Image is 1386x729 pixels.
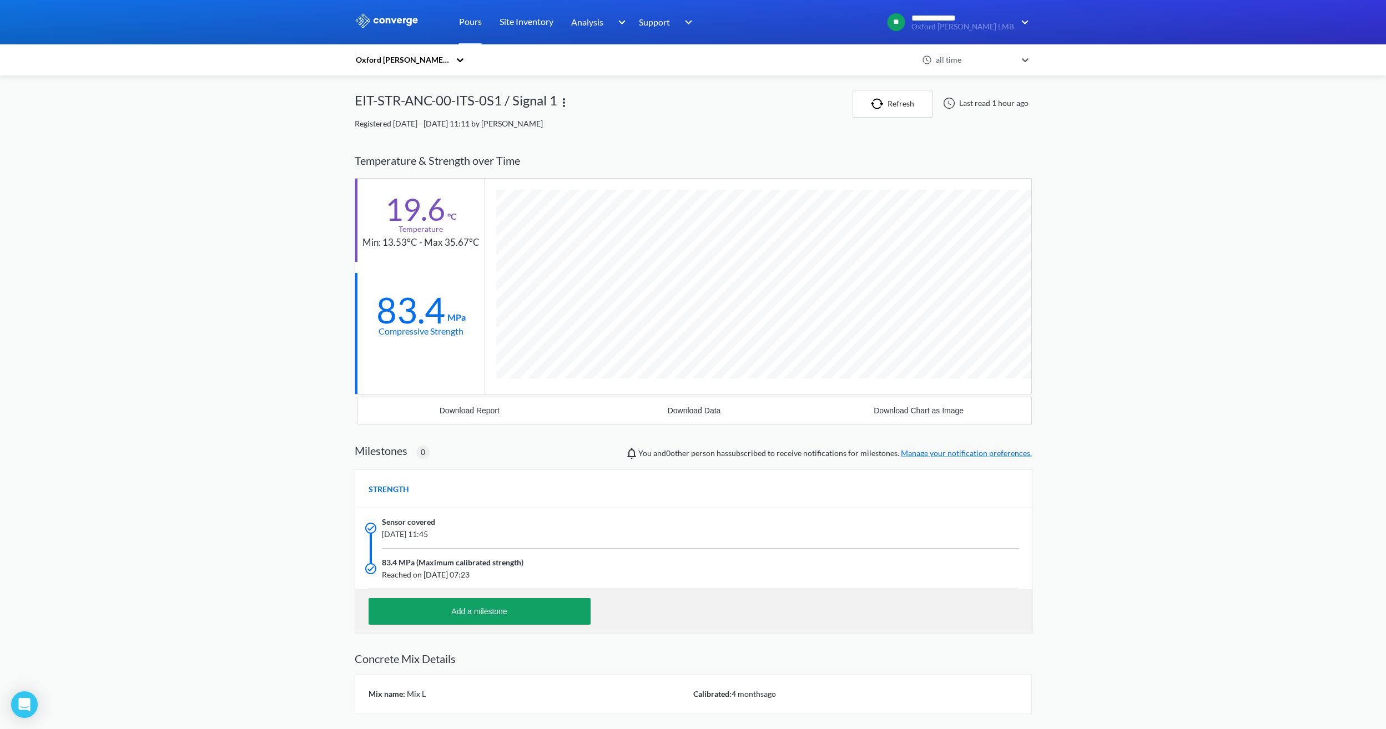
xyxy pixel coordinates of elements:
[933,54,1016,66] div: all time
[853,90,933,118] button: Refresh
[611,16,628,29] img: downArrow.svg
[678,16,695,29] img: downArrow.svg
[668,406,721,415] div: Download Data
[385,195,445,223] div: 19.6
[376,296,445,324] div: 83.4
[874,406,964,415] div: Download Chart as Image
[440,406,500,415] div: Download Report
[625,447,638,460] img: notifications-icon.svg
[405,689,426,698] span: Mix L
[382,556,523,569] span: 83.4 MPa (Maximum calibrated strength)
[355,143,1032,178] div: Temperature & Strength over Time
[937,97,1032,110] div: Last read 1 hour ago
[11,691,38,718] div: Open Intercom Messenger
[355,90,557,118] div: EIT-STR-ANC-00-ITS-0S1 / Signal 1
[399,223,443,235] div: Temperature
[421,446,425,458] span: 0
[901,448,1032,458] a: Manage your notification preferences.
[382,528,885,540] span: [DATE] 11:45
[807,397,1031,424] button: Download Chart as Image
[638,447,1032,459] span: You and person has subscribed to receive notifications for milestones.
[693,689,732,698] span: Calibrated:
[582,397,807,424] button: Download Data
[871,98,888,109] img: icon-refresh.svg
[369,598,591,625] button: Add a milestone
[369,483,409,495] span: STRENGTH
[557,96,571,109] img: more.svg
[666,448,689,458] span: 0 other
[1014,16,1032,29] img: downArrow.svg
[922,55,932,65] img: icon-clock.svg
[911,23,1014,31] span: Oxford [PERSON_NAME] LMB
[369,689,405,698] span: Mix name:
[355,54,450,66] div: Oxford [PERSON_NAME] LMB
[639,15,670,29] span: Support
[355,444,407,457] h2: Milestones
[382,569,885,581] span: Reached on [DATE] 07:23
[355,13,419,28] img: logo_ewhite.svg
[355,652,1032,665] h2: Concrete Mix Details
[379,324,463,338] div: Compressive Strength
[571,15,603,29] span: Analysis
[357,397,582,424] button: Download Report
[732,689,776,698] span: 4 months ago
[362,235,480,250] div: Min: 13.53°C - Max 35.67°C
[355,119,543,128] span: Registered [DATE] - [DATE] 11:11 by [PERSON_NAME]
[382,516,435,528] span: Sensor covered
